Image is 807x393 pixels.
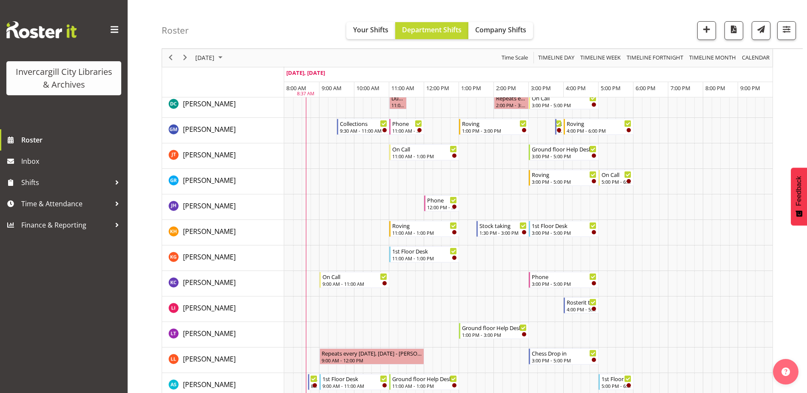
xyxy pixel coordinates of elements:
div: 2:00 PM - 3:00 PM [496,102,527,108]
div: Ground floor Help Desk [462,323,527,332]
div: 4:00 PM - 5:00 PM [567,306,596,313]
div: 8:40 AM - 9:00 AM [311,382,317,389]
div: Gabriel McKay Smith"s event - Phone Begin From Thursday, September 18, 2025 at 11:00:00 AM GMT+12... [389,119,424,135]
button: Filter Shifts [777,21,796,40]
div: 9:00 AM - 11:00 AM [322,382,387,389]
div: Lyndsay Tautari"s event - Ground floor Help Desk Begin From Thursday, September 18, 2025 at 1:00:... [459,323,529,339]
span: Time Scale [501,53,529,63]
span: 11:00 AM [391,84,414,92]
span: 8:00 AM [286,84,306,92]
div: Keyu Chen"s event - On Call Begin From Thursday, September 18, 2025 at 9:00:00 AM GMT+12:00 Ends ... [319,272,389,288]
div: 8:37 AM [297,91,314,98]
div: 9:00 AM - 11:00 AM [322,280,387,287]
div: 3:00 PM - 5:00 PM [532,102,596,108]
button: Timeline Month [688,53,738,63]
div: Repeats every [DATE], [DATE] - [PERSON_NAME] [322,349,422,357]
span: 5:00 PM [601,84,621,92]
div: Ground floor Help Desk [532,145,596,153]
span: 9:00 PM [740,84,760,92]
div: Glen Tomlinson"s event - Ground floor Help Desk Begin From Thursday, September 18, 2025 at 3:00:0... [529,144,599,160]
div: Lynette Lockett"s event - Chess Drop in Begin From Thursday, September 18, 2025 at 3:00:00 PM GMT... [529,348,599,365]
div: 9:30 AM - 11:00 AM [340,127,387,134]
td: Jill Harpur resource [162,194,284,220]
div: 1st Floor Desk [392,247,457,255]
span: Timeline Fortnight [626,53,684,63]
div: Donald Cunningham"s event - On Call Begin From Thursday, September 18, 2025 at 3:00:00 PM GMT+12:... [529,93,599,109]
a: [PERSON_NAME] [183,150,236,160]
span: [DATE], [DATE] [286,69,325,77]
button: Company Shifts [468,22,533,39]
span: Feedback [795,176,803,206]
div: 11:00 AM - 1:00 PM [392,229,457,236]
span: Timeline Month [688,53,737,63]
div: Kaela Harley"s event - Stock taking Begin From Thursday, September 18, 2025 at 1:30:00 PM GMT+12:... [476,221,529,237]
div: Glen Tomlinson"s event - On Call Begin From Thursday, September 18, 2025 at 11:00:00 AM GMT+12:00... [389,144,459,160]
span: 8:00 PM [705,84,725,92]
div: Newspapers [311,374,317,383]
img: Rosterit website logo [6,21,77,38]
div: Grace Roscoe-Squires"s event - On Call Begin From Thursday, September 18, 2025 at 5:00:00 PM GMT+... [599,170,633,186]
div: Duration 0 hours - [PERSON_NAME] [391,94,405,102]
span: 12:00 PM [426,84,449,92]
div: Chess Drop in [532,349,596,357]
span: Roster [21,134,123,146]
div: New book tagging [558,119,562,128]
div: Ground floor Help Desk [392,374,457,383]
div: next period [178,49,192,67]
button: Send a list of all shifts for the selected filtered period to all rostered employees. [752,21,770,40]
div: 11:00 AM - 11:30 AM [391,102,405,108]
button: Time Scale [500,53,530,63]
div: 5:00 PM - 6:00 PM [602,178,631,185]
div: On Call [392,145,457,153]
span: Timeline Week [579,53,622,63]
div: Invercargill City Libraries & Archives [15,65,113,91]
button: Download a PDF of the roster for the current day [724,21,743,40]
td: Gabriel McKay Smith resource [162,118,284,143]
div: Keyu Chen"s event - Phone Begin From Thursday, September 18, 2025 at 3:00:00 PM GMT+12:00 Ends At... [529,272,599,288]
button: Your Shifts [346,22,395,39]
td: Grace Roscoe-Squires resource [162,169,284,194]
div: Gabriel McKay Smith"s event - Roving Begin From Thursday, September 18, 2025 at 4:00:00 PM GMT+12... [564,119,633,135]
span: Shifts [21,176,111,189]
div: 3:45 PM - 4:00 PM [558,127,562,134]
span: [PERSON_NAME] [183,329,236,338]
span: [DATE] [194,53,215,63]
span: [PERSON_NAME] [183,278,236,287]
div: Gabriel McKay Smith"s event - New book tagging Begin From Thursday, September 18, 2025 at 3:45:00... [555,119,564,135]
div: Phone [392,119,422,128]
div: 11:00 AM - 1:00 PM [392,382,457,389]
span: [PERSON_NAME] [183,201,236,211]
span: Finance & Reporting [21,219,111,231]
div: Lisa Imamura"s event - Rosterit training Begin From Thursday, September 18, 2025 at 4:00:00 PM GM... [564,297,599,313]
span: [PERSON_NAME] [183,176,236,185]
span: [PERSON_NAME] [183,303,236,313]
button: Add a new shift [697,21,716,40]
h4: Roster [162,26,189,35]
div: Rosterit training [567,298,596,306]
div: 3:00 PM - 5:00 PM [532,357,596,364]
div: Lynette Lockett"s event - Repeats every thursday, friday - Lynette Lockett Begin From Thursday, S... [319,348,424,365]
a: [PERSON_NAME] [183,277,236,288]
td: Lisa Imamura resource [162,296,284,322]
div: Roving [462,119,527,128]
button: Previous [165,53,177,63]
div: Mandy Stenton"s event - Newspapers Begin From Thursday, September 18, 2025 at 8:40:00 AM GMT+12:0... [308,374,319,390]
td: Lynette Lockett resource [162,347,284,373]
a: [PERSON_NAME] [183,226,236,236]
td: Donald Cunningham resource [162,92,284,118]
div: 1st Floor Desk [322,374,387,383]
div: 3:00 PM - 5:00 PM [532,178,596,185]
div: 11:00 AM - 12:00 PM [392,127,422,134]
span: 1:00 PM [461,84,481,92]
td: Lyndsay Tautari resource [162,322,284,347]
span: 3:00 PM [531,84,551,92]
div: 1st Floor Desk [532,221,596,230]
span: 10:00 AM [356,84,379,92]
span: calendar [741,53,770,63]
span: 6:00 PM [636,84,656,92]
span: 7:00 PM [670,84,690,92]
a: [PERSON_NAME] [183,252,236,262]
div: 3:00 PM - 5:00 PM [532,153,596,159]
